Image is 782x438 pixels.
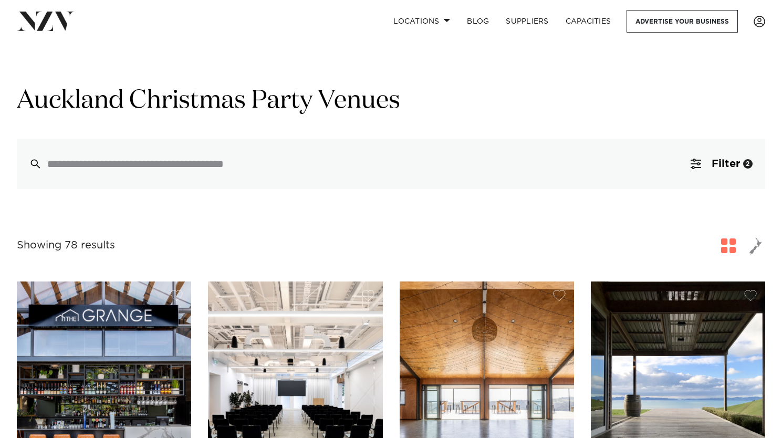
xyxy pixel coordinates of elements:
[17,237,115,254] div: Showing 78 results
[458,10,497,33] a: BLOG
[17,85,765,118] h1: Auckland Christmas Party Venues
[17,12,74,30] img: nzv-logo.png
[557,10,620,33] a: Capacities
[385,10,458,33] a: Locations
[497,10,557,33] a: SUPPLIERS
[743,159,753,169] div: 2
[678,139,765,189] button: Filter2
[627,10,738,33] a: Advertise your business
[712,159,740,169] span: Filter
